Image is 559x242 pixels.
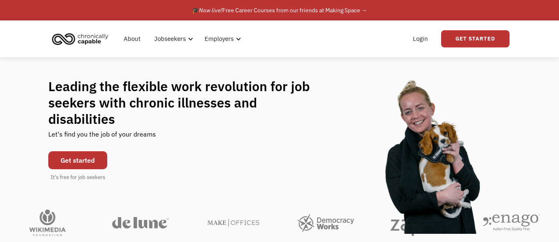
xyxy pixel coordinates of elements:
[51,173,105,181] div: It's free for job seekers
[48,151,107,169] a: Get started
[50,30,111,48] img: Chronically Capable logo
[199,7,222,14] em: Now live!
[205,34,234,44] div: Employers
[441,30,509,47] a: Get Started
[200,26,243,52] div: Employers
[119,26,145,52] a: About
[154,34,186,44] div: Jobseekers
[48,127,156,147] div: Let's find you the job of your dreams
[48,78,326,127] h1: Leading the flexible work revolution for job seekers with chronic illnesses and disabilities
[408,26,433,52] a: Login
[192,5,367,15] div: 🎓 Free Career Courses from our friends at Making Space →
[50,30,115,48] a: home
[149,26,196,52] div: Jobseekers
